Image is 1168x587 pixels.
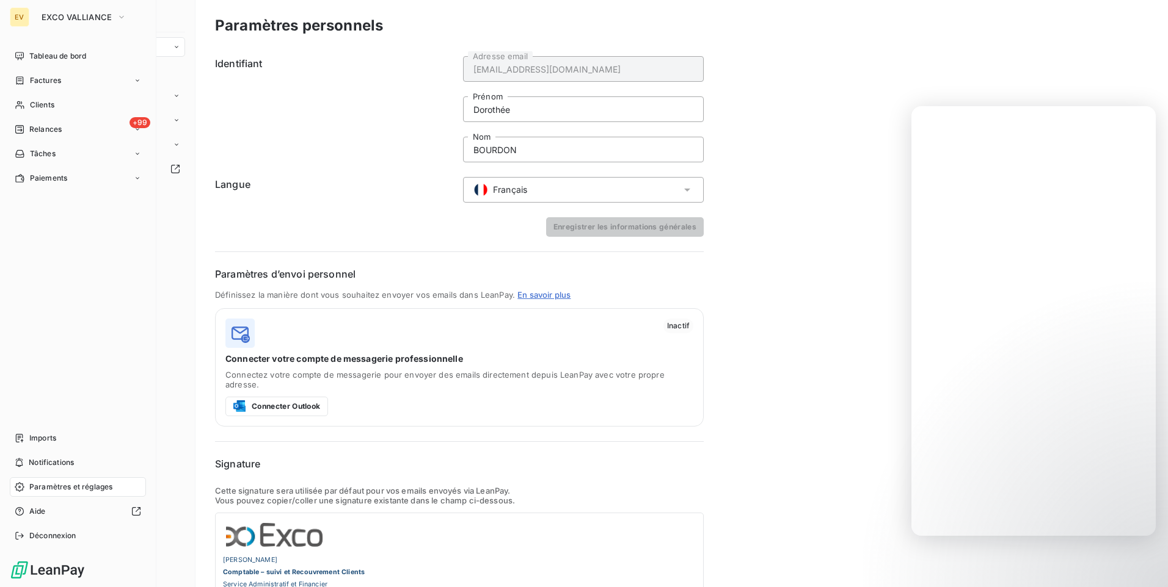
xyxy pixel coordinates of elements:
span: Définissez la manière dont vous souhaitez envoyer vos emails dans LeanPay. [215,290,515,300]
span: Comptable – suivi et Recouvrement Clients [223,568,365,576]
span: Tâches [30,148,56,159]
img: logo [225,319,255,348]
h6: Paramètres d’envoi personnel [215,267,704,281]
h6: Langue [215,177,456,203]
input: placeholder [463,56,704,82]
h6: Identifiant [215,56,456,162]
h3: Paramètres personnels [215,15,383,37]
span: Notifications [29,457,74,468]
button: Connecter Outlook [225,397,328,416]
span: [PERSON_NAME] [223,556,277,564]
span: Paiements [30,173,67,184]
span: Tableau de bord [29,51,86,62]
span: Français [493,184,527,196]
p: Vous pouvez copier/coller une signature existante dans le champ ci-dessous. [215,495,704,505]
div: EV [10,7,29,27]
span: Inactif [663,319,693,333]
span: Relances [29,124,62,135]
span: EXCO VALLIANCE [42,12,112,22]
span: Aide [29,506,46,517]
span: +99 [130,117,150,128]
span: Clients [30,99,54,110]
span: Paramètres et réglages [29,481,112,492]
h6: Signature [215,456,704,471]
input: placeholder [463,96,704,122]
img: Logo LeanPay [10,560,86,580]
button: Enregistrer les informations générales [546,217,704,237]
span: Imports [29,433,56,444]
iframe: Intercom live chat [911,106,1156,536]
iframe: Intercom live chat [1126,546,1156,575]
input: placeholder [463,137,704,162]
span: Déconnexion [29,530,76,541]
span: Connecter votre compte de messagerie professionnelle [225,353,693,365]
a: Aide [10,502,146,521]
span: Connectez votre compte de messagerie pour envoyer des emails directement depuis LeanPay avec votr... [225,370,693,389]
a: En savoir plus [517,290,571,300]
p: Cette signature sera utilisée par défaut pour vos emails envoyés via LeanPay. [215,486,704,495]
span: Factures [30,75,61,86]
